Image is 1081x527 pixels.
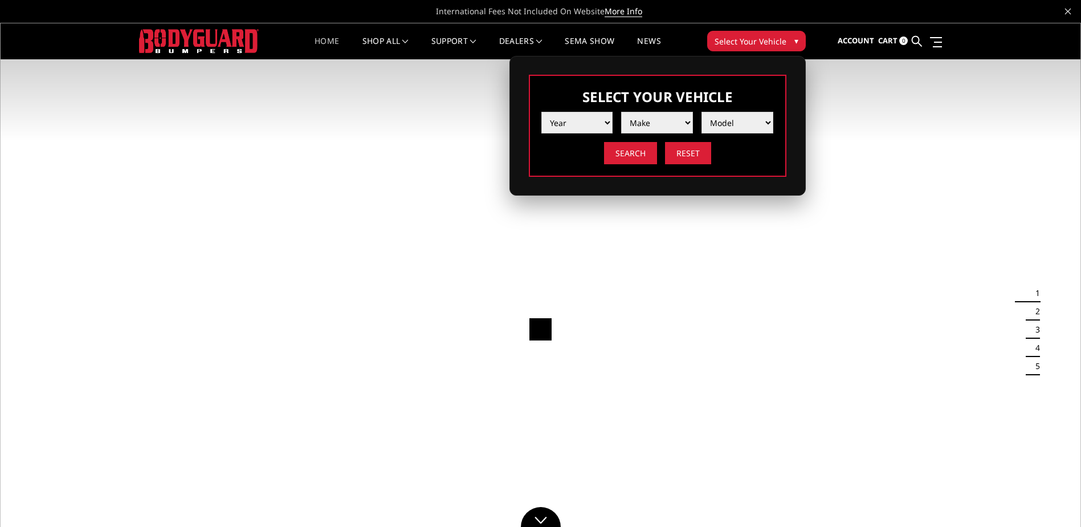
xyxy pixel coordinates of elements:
[878,35,898,46] span: Cart
[838,26,874,56] a: Account
[665,142,711,164] input: Reset
[838,35,874,46] span: Account
[1029,339,1040,357] button: 4 of 5
[541,87,774,106] h3: Select Your Vehicle
[499,37,542,59] a: Dealers
[715,35,786,47] span: Select Your Vehicle
[604,142,657,164] input: Search
[565,37,614,59] a: SEMA Show
[621,112,693,133] select: Please select the value from list.
[1029,302,1040,321] button: 2 of 5
[605,6,642,17] a: More Info
[1029,321,1040,339] button: 3 of 5
[362,37,409,59] a: shop all
[794,35,798,47] span: ▾
[707,31,806,51] button: Select Your Vehicle
[1024,472,1081,527] iframe: Chat Widget
[431,37,476,59] a: Support
[1029,284,1040,302] button: 1 of 5
[139,29,259,52] img: BODYGUARD BUMPERS
[637,37,660,59] a: News
[521,507,561,527] a: Click to Down
[899,37,908,45] span: 0
[1029,357,1040,375] button: 5 of 5
[878,26,908,56] a: Cart 0
[541,112,613,133] select: Please select the value from list.
[315,37,339,59] a: Home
